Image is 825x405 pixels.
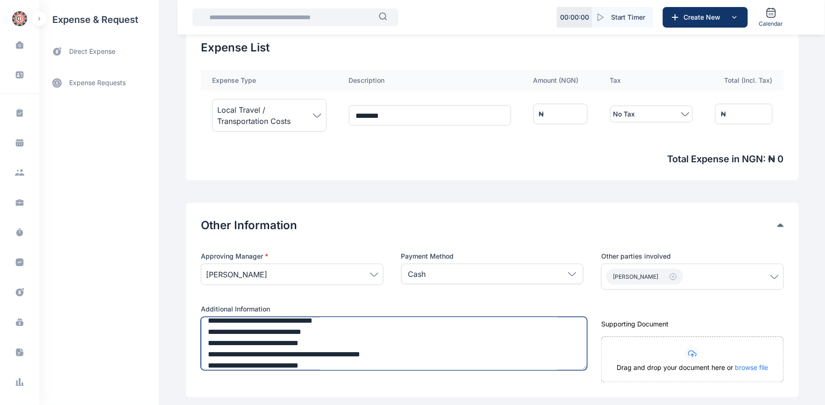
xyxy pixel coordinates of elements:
button: Create New [663,7,748,28]
span: Start Timer [611,13,646,22]
span: No Tax [613,108,635,120]
span: Local Travel / Transportation Costs [217,104,313,127]
span: browse file [735,364,768,372]
span: Other parties involved [601,252,671,261]
a: direct expense [39,39,159,64]
span: direct expense [69,47,115,57]
span: Create New [680,13,729,22]
th: Amount ( NGN ) [522,70,599,91]
span: Approving Manager [201,252,268,261]
th: Description [338,70,522,91]
div: Supporting Document [601,320,784,329]
label: Additional Information [201,305,583,314]
a: expense requests [39,72,159,94]
p: 00 : 00 : 00 [560,13,589,22]
span: Calendar [759,20,783,28]
p: Cash [408,268,426,280]
div: ₦ [539,109,544,119]
th: Expense Type [201,70,338,91]
label: Payment Method [401,252,584,261]
button: Other Information [201,218,777,233]
th: Tax [599,70,704,91]
div: ₦ [721,109,726,119]
h2: Expense List [201,40,784,55]
span: Total Expense in NGN : ₦ 0 [201,152,784,166]
div: Other Information [201,218,784,233]
div: Drag and drop your document here or [602,363,783,382]
a: Calendar [755,3,787,31]
span: [PERSON_NAME] [613,273,658,281]
button: Start Timer [592,7,653,28]
div: expense requests [39,64,159,94]
th: Total (Incl. Tax) [704,70,784,91]
button: [PERSON_NAME] [606,269,683,285]
span: [PERSON_NAME] [206,269,267,280]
